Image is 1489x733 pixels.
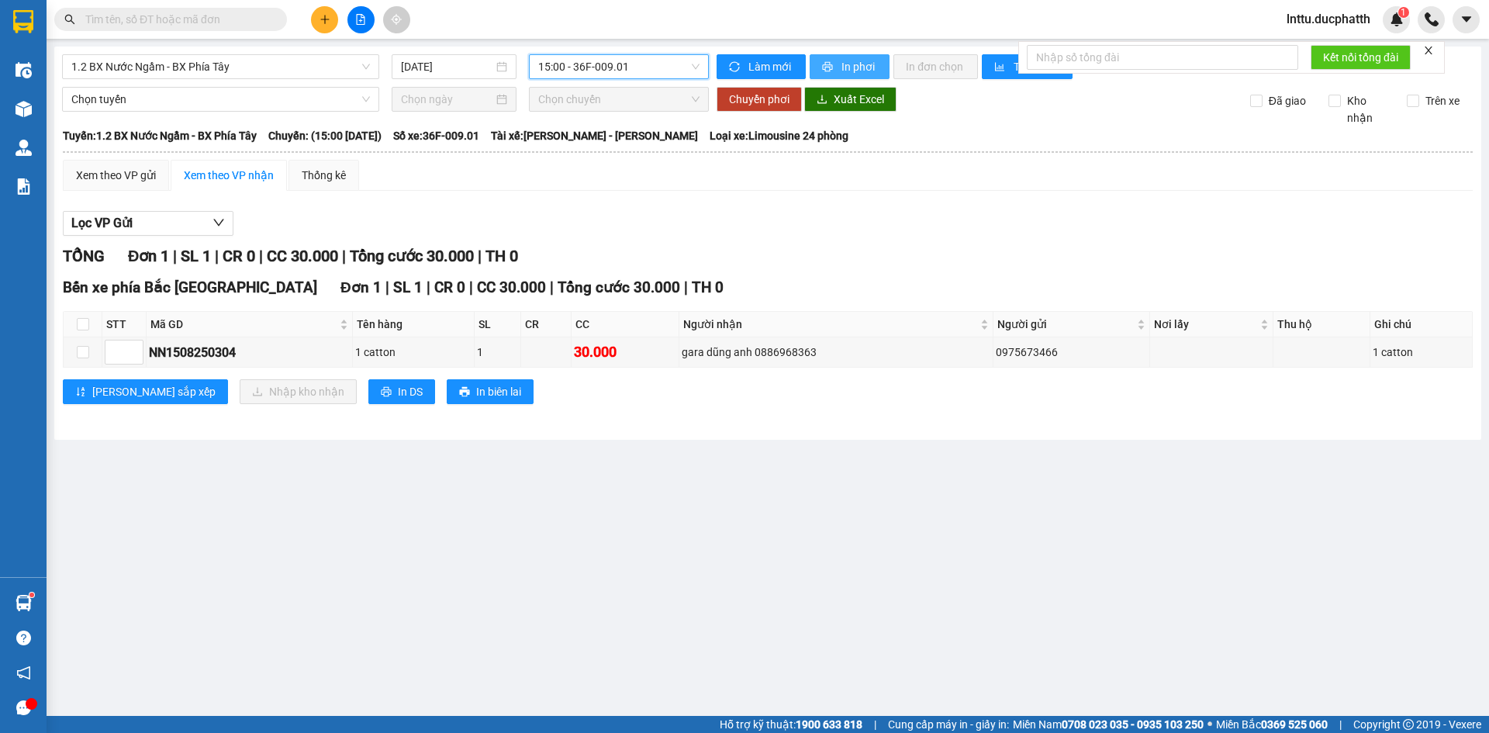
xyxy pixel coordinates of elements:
[1261,718,1328,731] strong: 0369 525 060
[401,58,493,75] input: 15/08/2025
[841,58,877,75] span: In phơi
[353,312,475,337] th: Tên hàng
[184,167,274,184] div: Xem theo VP nhận
[477,344,518,361] div: 1
[475,312,521,337] th: SL
[401,91,493,108] input: Chọn ngày
[63,130,257,142] b: Tuyến: 1.2 BX Nước Ngầm - BX Phía Tây
[75,386,86,399] span: sort-ascending
[268,127,382,144] span: Chuyến: (15:00 [DATE])
[16,62,32,78] img: warehouse-icon
[76,167,156,184] div: Xem theo VP gửi
[485,247,518,265] span: TH 0
[692,278,724,296] span: TH 0
[1339,716,1342,733] span: |
[550,278,554,296] span: |
[259,247,263,265] span: |
[1398,7,1409,18] sup: 1
[16,595,32,611] img: warehouse-icon
[804,87,897,112] button: downloadXuất Excel
[128,247,169,265] span: Đơn 1
[181,247,211,265] span: SL 1
[311,6,338,33] button: plus
[1207,721,1212,728] span: ⚪️
[63,211,233,236] button: Lọc VP Gửi
[683,316,977,333] span: Người nhận
[150,316,337,333] span: Mã GD
[521,312,572,337] th: CR
[355,14,366,25] span: file-add
[478,247,482,265] span: |
[477,278,546,296] span: CC 30.000
[1027,45,1298,70] input: Nhập số tổng đài
[92,383,216,400] span: [PERSON_NAME] sắp xếp
[822,61,835,74] span: printer
[267,247,338,265] span: CC 30.000
[149,343,350,362] div: NN1508250304
[710,127,848,144] span: Loại xe: Limousine 24 phòng
[1419,92,1466,109] span: Trên xe
[63,379,228,404] button: sort-ascending[PERSON_NAME] sắp xếp
[1453,6,1480,33] button: caret-down
[16,700,31,715] span: message
[215,247,219,265] span: |
[16,101,32,117] img: warehouse-icon
[427,278,430,296] span: |
[459,386,470,399] span: printer
[1273,312,1370,337] th: Thu hộ
[1423,45,1434,56] span: close
[538,88,700,111] span: Chọn chuyến
[391,14,402,25] span: aim
[368,379,435,404] button: printerIn DS
[342,247,346,265] span: |
[16,178,32,195] img: solution-icon
[350,247,474,265] span: Tổng cước 30.000
[147,337,353,368] td: NN1508250304
[982,54,1073,79] button: bar-chartThống kê
[102,312,147,337] th: STT
[1401,7,1406,18] span: 1
[302,167,346,184] div: Thống kê
[393,127,479,144] span: Số xe: 36F-009.01
[1373,344,1470,361] div: 1 catton
[893,54,978,79] button: In đơn chọn
[469,278,473,296] span: |
[1062,718,1204,731] strong: 0708 023 035 - 0935 103 250
[558,278,680,296] span: Tổng cước 30.000
[16,666,31,680] span: notification
[71,213,133,233] span: Lọc VP Gửi
[874,716,876,733] span: |
[212,216,225,229] span: down
[347,6,375,33] button: file-add
[16,140,32,156] img: warehouse-icon
[1154,316,1257,333] span: Nơi lấy
[320,14,330,25] span: plus
[720,716,862,733] span: Hỗ trợ kỹ thuật:
[994,61,1007,74] span: bar-chart
[1013,716,1204,733] span: Miền Nam
[796,718,862,731] strong: 1900 633 818
[476,383,521,400] span: In biên lai
[1460,12,1473,26] span: caret-down
[682,344,990,361] div: gara dũng anh 0886968363
[1323,49,1398,66] span: Kết nối tổng đài
[385,278,389,296] span: |
[173,247,177,265] span: |
[63,278,317,296] span: Bến xe phía Bắc [GEOGRAPHIC_DATA]
[1403,719,1414,730] span: copyright
[434,278,465,296] span: CR 0
[447,379,534,404] button: printerIn biên lai
[748,58,793,75] span: Làm mới
[64,14,75,25] span: search
[223,247,255,265] span: CR 0
[383,6,410,33] button: aim
[340,278,382,296] span: Đơn 1
[997,316,1133,333] span: Người gửi
[1425,12,1439,26] img: phone-icon
[834,91,884,108] span: Xuất Excel
[63,247,105,265] span: TỔNG
[355,344,472,361] div: 1 catton
[717,87,802,112] button: Chuyển phơi
[16,631,31,645] span: question-circle
[572,312,679,337] th: CC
